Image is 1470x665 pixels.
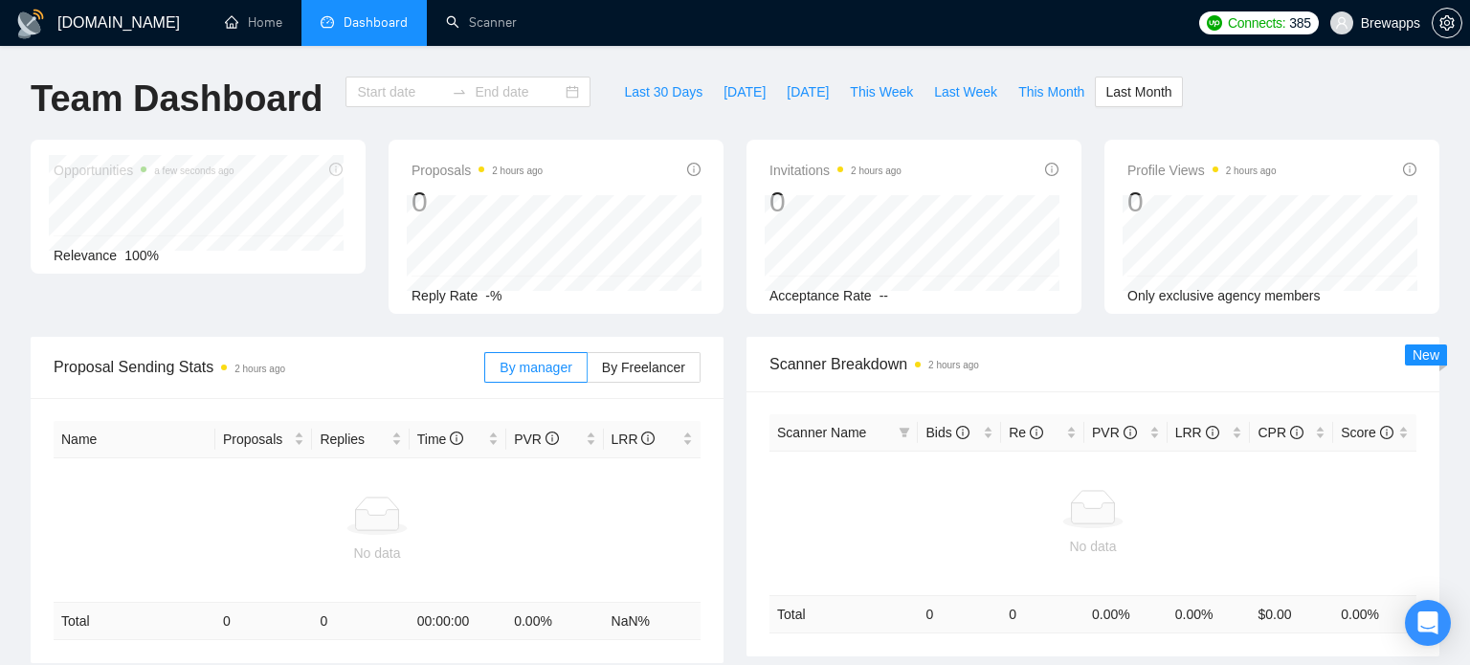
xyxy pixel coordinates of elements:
input: Start date [357,81,444,102]
div: No data [777,536,1409,557]
span: By Freelancer [602,360,685,375]
span: info-circle [546,432,559,445]
span: 100% [124,248,159,263]
span: -% [485,288,501,303]
span: info-circle [1380,426,1393,439]
span: info-circle [956,426,969,439]
div: No data [61,543,693,564]
span: LRR [1175,425,1219,440]
span: filter [899,427,910,438]
a: setting [1432,15,1462,31]
span: Replies [320,429,387,450]
td: Total [769,595,918,632]
span: info-circle [1206,426,1219,439]
input: End date [475,81,562,102]
span: Proposals [223,429,290,450]
div: Open Intercom Messenger [1405,600,1451,646]
time: 2 hours ago [234,364,285,374]
span: Profile Views [1127,159,1277,182]
span: Time [417,432,463,447]
td: 00:00:00 [410,603,506,640]
img: upwork-logo.png [1207,15,1222,31]
span: Last Week [934,81,997,102]
span: PVR [1092,425,1137,440]
span: Scanner Name [777,425,866,440]
button: This Month [1008,77,1095,107]
time: 2 hours ago [928,360,979,370]
td: 0.00 % [1084,595,1168,632]
span: Relevance [54,248,117,263]
span: CPR [1258,425,1303,440]
span: setting [1433,15,1461,31]
span: PVR [514,432,559,447]
span: Proposal Sending Stats [54,355,484,379]
th: Name [54,421,215,458]
div: 0 [412,184,543,220]
span: LRR [612,432,656,447]
div: 0 [769,184,902,220]
span: info-circle [450,432,463,445]
span: Bids [925,425,969,440]
td: Total [54,603,215,640]
td: $ 0.00 [1250,595,1333,632]
td: 0 [312,603,409,640]
th: Replies [312,421,409,458]
time: 2 hours ago [492,166,543,176]
span: Last 30 Days [624,81,702,102]
span: Only exclusive agency members [1127,288,1321,303]
td: 0 [918,595,1001,632]
span: [DATE] [787,81,829,102]
time: 2 hours ago [1226,166,1277,176]
a: homeHome [225,14,282,31]
span: Connects: [1228,12,1285,33]
span: info-circle [641,432,655,445]
span: filter [895,418,914,447]
img: logo [15,9,46,39]
button: [DATE] [713,77,776,107]
td: NaN % [604,603,701,640]
span: Proposals [412,159,543,182]
td: 0.00 % [1168,595,1251,632]
td: 0.00 % [1333,595,1416,632]
span: -- [880,288,888,303]
h1: Team Dashboard [31,77,323,122]
button: [DATE] [776,77,839,107]
span: dashboard [321,15,334,29]
span: swap-right [452,84,467,100]
span: Last Month [1105,81,1171,102]
span: Re [1009,425,1043,440]
span: By manager [500,360,571,375]
span: 385 [1289,12,1310,33]
button: Last 30 Days [613,77,713,107]
span: Scanner Breakdown [769,352,1416,376]
span: info-circle [687,163,701,176]
td: 0 [215,603,312,640]
a: searchScanner [446,14,517,31]
span: Invitations [769,159,902,182]
button: setting [1432,8,1462,38]
span: Dashboard [344,14,408,31]
span: [DATE] [724,81,766,102]
span: This Month [1018,81,1084,102]
time: 2 hours ago [851,166,902,176]
span: info-circle [1290,426,1303,439]
span: info-circle [1030,426,1043,439]
button: Last Month [1095,77,1182,107]
td: 0.00 % [506,603,603,640]
button: This Week [839,77,924,107]
div: 0 [1127,184,1277,220]
span: New [1413,347,1439,363]
span: user [1335,16,1348,30]
span: Acceptance Rate [769,288,872,303]
span: This Week [850,81,913,102]
span: Reply Rate [412,288,478,303]
span: info-circle [1124,426,1137,439]
th: Proposals [215,421,312,458]
td: 0 [1001,595,1084,632]
span: to [452,84,467,100]
span: Score [1341,425,1392,440]
span: info-circle [1403,163,1416,176]
span: info-circle [1045,163,1058,176]
button: Last Week [924,77,1008,107]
